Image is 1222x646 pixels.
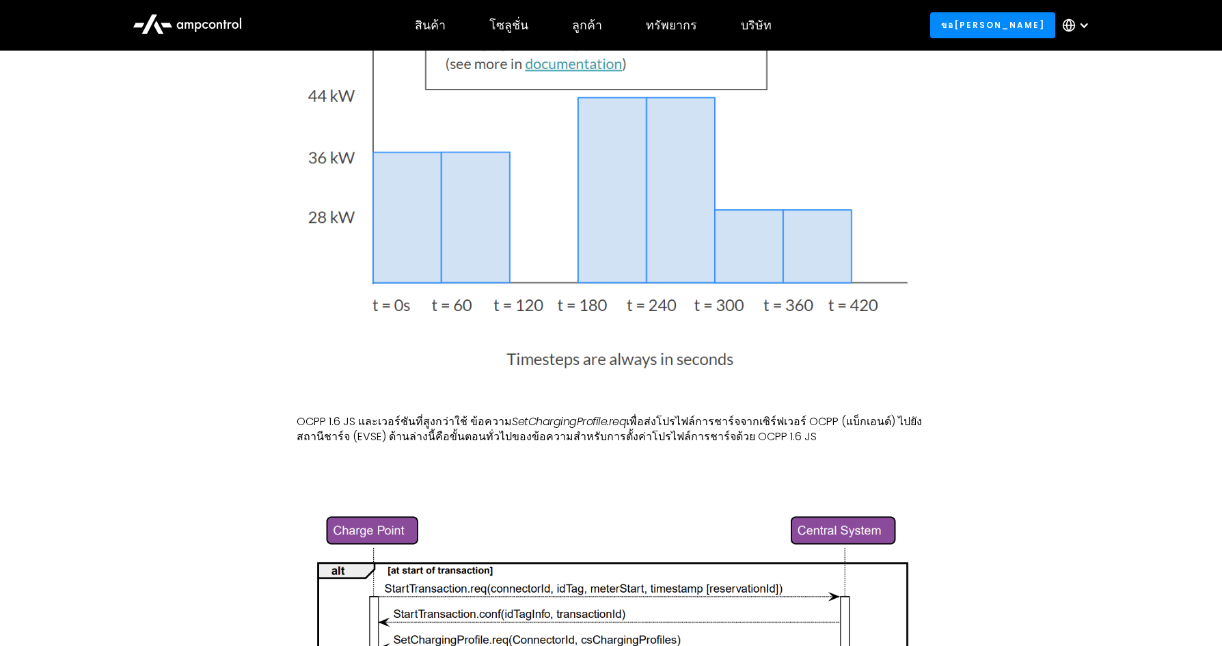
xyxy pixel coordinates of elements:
[646,18,697,33] div: ทรัพยากร
[572,18,602,33] div: ลูกค้า
[415,16,446,33] font: สินค้า
[572,16,602,33] font: ลูกค้า
[512,414,626,429] font: SetChargingProfile.req
[646,16,697,33] font: ทรัพยากร
[930,12,1055,38] a: ขอ[PERSON_NAME]
[415,18,446,33] div: สินค้า
[489,18,528,33] div: โซลูชั่น
[297,414,922,444] font: เพื่อส่งโปรไฟล์การชาร์จจากเซิร์ฟเวอร์ OCPP (แบ็กเอนด์) ไปยังสถานีชาร์จ (EVSE) ด้านล่างนี้คือขั้นต...
[741,18,772,33] div: บริษัท
[297,414,512,429] font: OCPP 1.6 JS และเวอร์ชันที่สูงกว่าใช้ ข้อความ
[489,16,528,33] font: โซลูชั่น
[297,456,925,471] p: ‍
[941,19,1045,31] font: ขอ[PERSON_NAME]
[741,16,772,33] font: บริษัท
